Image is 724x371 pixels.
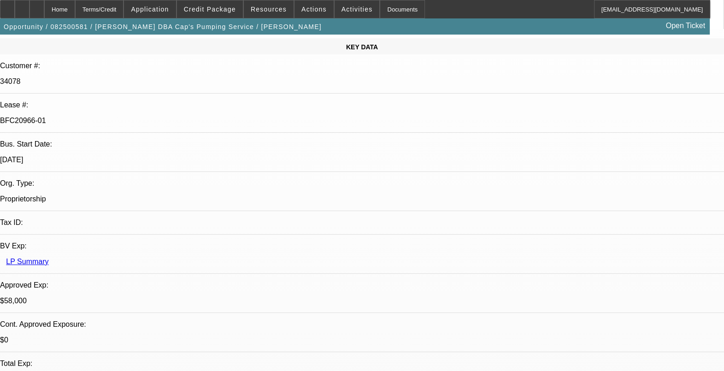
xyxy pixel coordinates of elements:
span: Actions [301,6,327,13]
span: Resources [251,6,287,13]
span: Opportunity / 082500581 / [PERSON_NAME] DBA Cap's Pumping Service / [PERSON_NAME] [4,23,322,30]
button: Activities [335,0,380,18]
span: Application [131,6,169,13]
button: Application [124,0,176,18]
button: Actions [294,0,334,18]
span: Activities [341,6,373,13]
button: Resources [244,0,294,18]
button: Credit Package [177,0,243,18]
span: Credit Package [184,6,236,13]
a: Open Ticket [662,18,709,34]
a: LP Summary [6,258,48,265]
span: KEY DATA [346,43,378,51]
